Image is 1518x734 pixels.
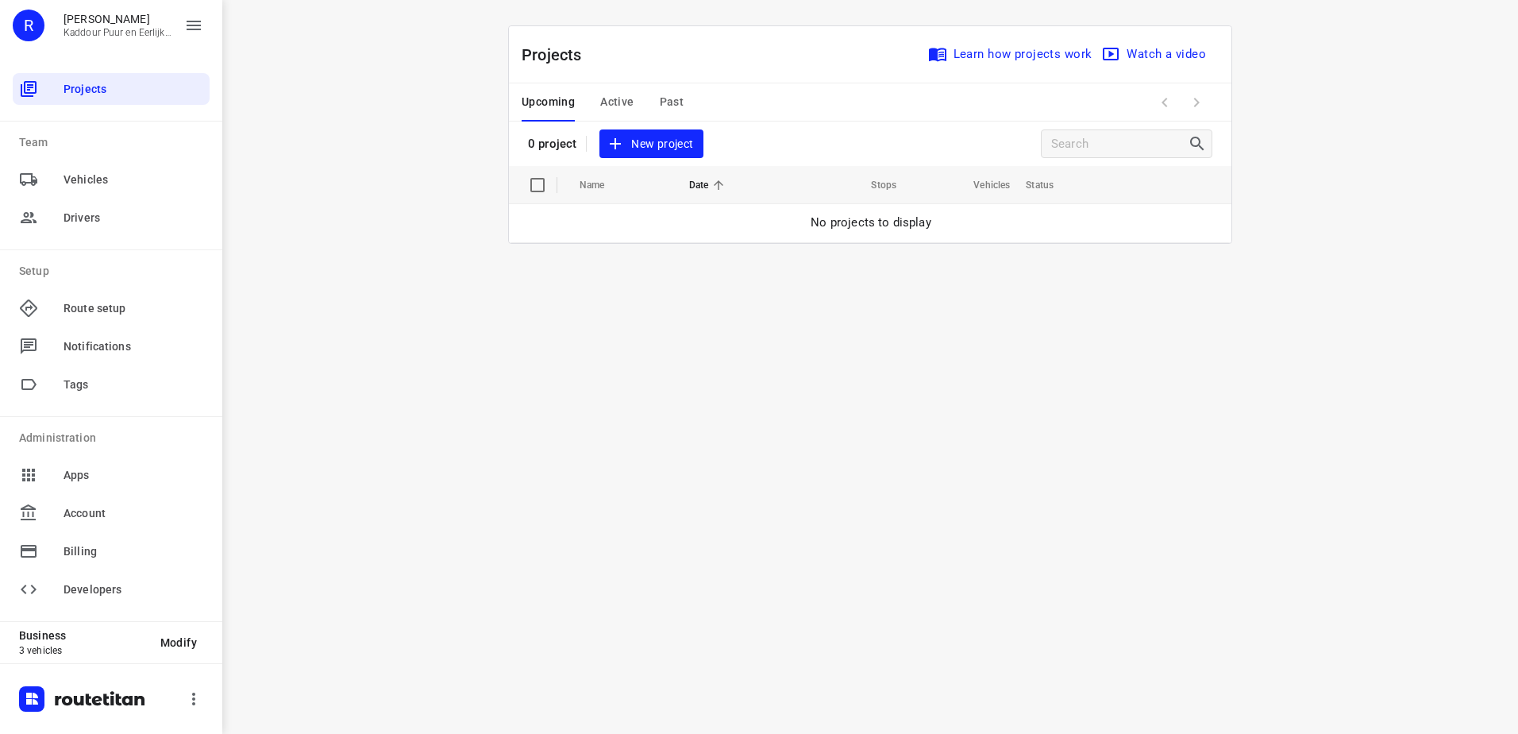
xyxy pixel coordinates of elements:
div: Vehicles [13,164,210,195]
p: Team [19,134,210,151]
span: Route setup [64,300,203,317]
p: 3 vehicles [19,645,148,656]
p: Setup [19,263,210,280]
div: Projects [13,73,210,105]
div: Billing [13,535,210,567]
span: Apps [64,467,203,484]
div: Apps [13,459,210,491]
p: Administration [19,430,210,446]
span: Active [600,92,634,112]
div: Tags [13,369,210,400]
span: Vehicles [953,176,1010,195]
span: Modify [160,636,197,649]
div: Search [1188,134,1212,153]
span: Upcoming [522,92,575,112]
span: Date [689,176,730,195]
span: Name [580,176,626,195]
p: Projects [522,43,595,67]
span: New project [609,134,693,154]
input: Search projects [1051,132,1188,156]
span: Developers [64,581,203,598]
div: Drivers [13,202,210,234]
p: Kaddour Puur en Eerlijk Vlees B.V. [64,27,171,38]
span: Billing [64,543,203,560]
span: Stops [850,176,896,195]
div: Notifications [13,330,210,362]
span: Account [64,505,203,522]
span: Vehicles [64,172,203,188]
span: Projects [64,81,203,98]
p: 0 project [528,137,576,151]
span: Next Page [1181,87,1212,118]
span: Previous Page [1149,87,1181,118]
div: R [13,10,44,41]
span: Drivers [64,210,203,226]
button: Modify [148,628,210,657]
div: Account [13,497,210,529]
button: New project [599,129,703,159]
span: Tags [64,377,203,393]
div: Route setup [13,292,210,324]
span: Past [660,92,684,112]
p: Business [19,629,148,642]
p: Rachid Kaddour [64,13,171,25]
span: Status [1026,176,1074,195]
span: Notifications [64,338,203,355]
div: Developers [13,574,210,605]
